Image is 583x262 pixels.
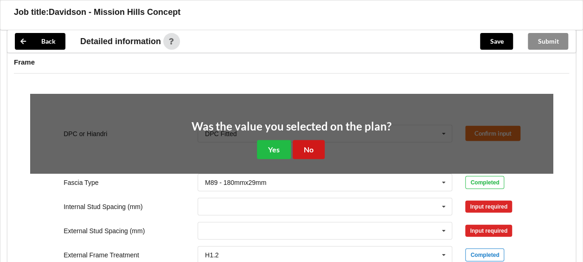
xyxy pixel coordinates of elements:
h3: Davidson - Mission Hills Concept [49,7,180,18]
h4: Frame [14,58,569,66]
button: Back [15,33,65,50]
button: Save [480,33,513,50]
h3: Job title: [14,7,49,18]
h2: Was the value you selected on the plan? [192,119,391,134]
label: External Frame Treatment [64,251,139,259]
span: Detailed information [80,37,161,46]
div: Completed [465,249,504,262]
label: Fascia Type [64,179,98,186]
div: Input required [465,201,512,213]
button: Yes [257,140,291,159]
button: No [293,140,325,159]
label: Internal Stud Spacing (mm) [64,203,142,210]
div: M89 - 180mmx29mm [205,179,266,186]
label: External Stud Spacing (mm) [64,227,145,235]
div: H1.2 [205,252,219,258]
div: Input required [465,225,512,237]
div: Completed [465,176,504,189]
